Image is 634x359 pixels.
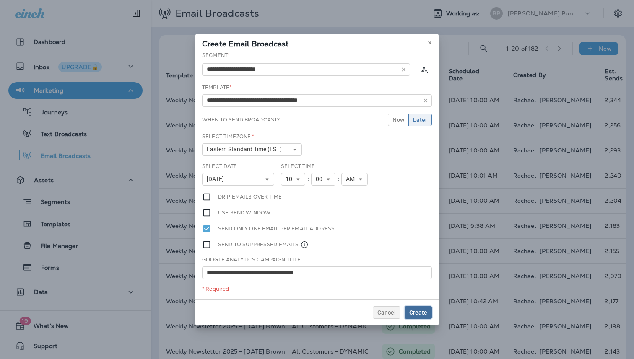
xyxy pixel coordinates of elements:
[408,114,432,126] button: Later
[281,163,315,170] label: Select Time
[202,84,231,91] label: Template
[388,114,409,126] button: Now
[202,143,302,156] button: Eastern Standard Time (EST)
[202,52,230,59] label: Segment
[202,256,301,263] label: Google Analytics Campaign Title
[392,117,404,123] span: Now
[413,117,427,123] span: Later
[373,306,400,319] button: Cancel
[218,208,270,217] label: Use send window
[409,310,427,315] span: Create
[281,173,305,186] button: 10
[202,286,432,292] div: * Required
[202,163,237,170] label: Select Date
[207,176,227,183] span: [DATE]
[341,173,368,186] button: AM
[218,224,335,233] label: Send only one email per email address
[405,306,432,319] button: Create
[202,116,280,123] label: When to send broadcast?
[218,192,282,201] label: Drip emails over time
[311,173,335,186] button: 00
[377,310,396,315] span: Cancel
[305,173,311,186] div: :
[202,173,274,186] button: [DATE]
[346,176,358,183] span: AM
[417,62,432,77] button: Calculate the estimated number of emails to be sent based on selected segment. (This could take a...
[202,133,254,140] label: Select Timezone
[207,146,285,153] span: Eastern Standard Time (EST)
[335,173,341,186] div: :
[286,176,296,183] span: 10
[195,34,439,52] div: Create Email Broadcast
[218,240,309,249] label: Send to suppressed emails.
[316,176,326,183] span: 00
